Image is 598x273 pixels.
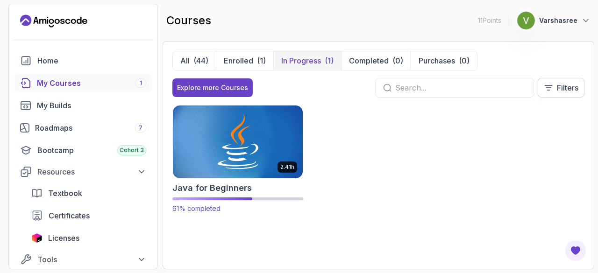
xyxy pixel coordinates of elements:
[273,51,341,70] button: In Progress(1)
[411,51,477,70] button: Purchases(0)
[20,14,87,28] a: Landing page
[139,124,142,132] span: 7
[14,163,152,180] button: Resources
[14,74,152,92] a: courses
[216,51,273,70] button: Enrolled(1)
[31,233,43,243] img: jetbrains icon
[395,82,526,93] input: Search...
[478,16,501,25] p: 11 Points
[14,141,152,160] a: bootcamp
[280,163,294,171] p: 2.41h
[120,147,144,154] span: Cohort 3
[37,145,146,156] div: Bootcamp
[419,55,455,66] p: Purchases
[37,100,146,111] div: My Builds
[392,55,403,66] div: (0)
[325,55,334,66] div: (1)
[26,206,152,225] a: certificates
[37,254,146,265] div: Tools
[172,78,253,97] button: Explore more Courses
[48,188,82,199] span: Textbook
[37,77,146,89] div: My Courses
[459,55,470,66] div: (0)
[170,104,306,180] img: Java for Beginners card
[37,166,146,177] div: Resources
[180,55,190,66] p: All
[517,11,591,30] button: user profile imageVarshasree
[166,13,211,28] h2: courses
[557,82,578,93] p: Filters
[538,78,584,98] button: Filters
[49,210,90,221] span: Certificates
[26,229,152,247] a: licenses
[177,83,248,92] div: Explore more Courses
[224,55,253,66] p: Enrolled
[173,51,216,70] button: All(44)
[539,16,577,25] p: Varshasree
[349,55,389,66] p: Completed
[193,55,208,66] div: (44)
[35,122,146,133] div: Roadmaps
[14,96,152,115] a: builds
[517,12,535,29] img: user profile image
[281,55,321,66] p: In Progress
[172,204,221,212] span: 61% completed
[257,55,266,66] div: (1)
[14,119,152,137] a: roadmaps
[564,239,587,262] button: Open Feedback Button
[26,184,152,203] a: textbook
[37,55,146,66] div: Home
[14,51,152,70] a: home
[140,79,142,87] span: 1
[14,251,152,268] button: Tools
[341,51,411,70] button: Completed(0)
[48,232,79,244] span: Licenses
[172,182,252,195] h2: Java for Beginners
